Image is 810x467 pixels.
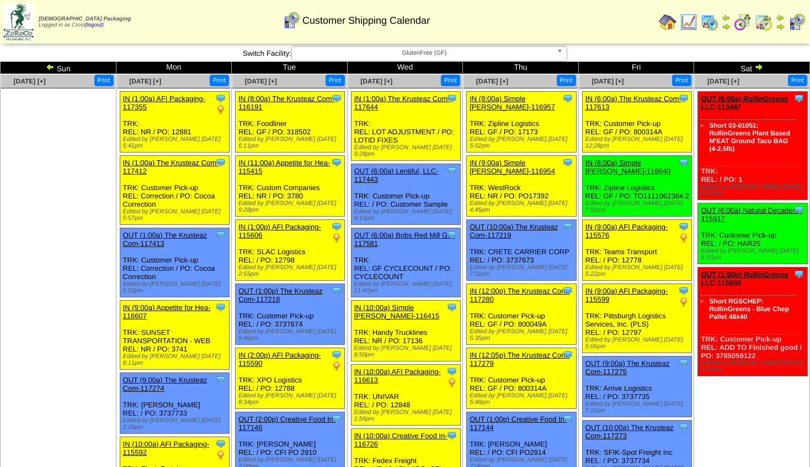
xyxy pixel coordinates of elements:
[788,13,806,31] img: calendarcustomer.gif
[707,77,739,85] a: [DATE] [+]
[354,409,460,422] div: Edited by [PERSON_NAME] [DATE] 1:56pm
[326,75,345,86] button: Print
[238,200,344,213] div: Edited by [PERSON_NAME] [DATE] 9:28pm
[467,348,576,409] div: TRK: Customer Pick-up REL: GF / PO: 800314A
[678,232,689,243] img: PO
[585,401,691,414] div: Edited by [PERSON_NAME] [DATE] 7:22pm
[245,77,277,85] span: [DATE] [+]
[296,46,552,60] span: GlutenFree (GF)
[354,167,439,183] a: OUT (6:00a) Lentiful, LLC-117443
[470,415,567,432] a: OUT (1:00p) Creative Food In-117144
[446,93,457,104] img: Tooltip
[46,62,55,71] img: arrowleft.gif
[585,359,670,376] a: OUT (9:00a) The Krusteaz Com-117275
[585,136,691,149] div: Edited by [PERSON_NAME] [DATE] 12:28pm
[94,75,114,86] button: Print
[591,77,624,85] a: [DATE] [+]
[331,93,342,104] img: Tooltip
[470,351,569,368] a: IN (12:05p) The Krusteaz Com-117279
[238,264,344,277] div: Edited by [PERSON_NAME] [DATE] 2:55pm
[354,432,447,448] a: IN (10:00a) Creative Food In-116726
[215,104,226,115] img: PO
[238,392,344,406] div: Edited by [PERSON_NAME] [DATE] 8:34pm
[467,284,576,345] div: TRK: Customer Pick-up REL: GF / PO: 800049A
[678,93,689,104] img: Tooltip
[709,297,789,321] a: Short RGSCHEP: RollinGreens - Blue Chep Pallet 48x40
[215,438,226,449] img: Tooltip
[793,269,804,280] img: Tooltip
[578,62,694,74] td: Fri
[215,229,226,240] img: Tooltip
[123,231,207,248] a: OUT (1:00a) The Krusteaz Com-117413
[582,156,691,217] div: TRK: Zipline Logistics REL: GF / PO: TO1111062384.2
[236,348,345,409] div: TRK: XPO Logistics REL: / PO: 12788
[470,223,558,239] a: OUT (10:00a) The Krusteaz Com-117219
[238,415,335,432] a: OUT (2:00p) Creative Food In-117146
[698,92,807,200] div: TRK: REL: / PO: 1
[678,358,689,369] img: Tooltip
[351,164,460,225] div: TRK: Customer Pick-up REL: / PO: Customer Sample
[120,228,229,297] div: TRK: Customer Pick-up REL: Correction / PO: Cocoa Correction
[562,285,573,296] img: Tooltip
[470,200,575,213] div: Edited by [PERSON_NAME] [DATE] 4:45pm
[238,159,330,175] a: IN (11:00a) Appetite for Hea-115415
[470,287,569,303] a: IN (12:00p) The Krusteaz Com-117280
[123,281,229,294] div: Edited by [PERSON_NAME] [DATE] 5:52pm
[470,159,555,175] a: IN (9:00a) Simple [PERSON_NAME]-116954
[354,345,460,358] div: Edited by [PERSON_NAME] [DATE] 8:50pm
[129,77,161,85] a: [DATE] [+]
[14,77,46,85] a: [DATE] [+]
[120,373,229,434] div: TRK: [PERSON_NAME] REL: / PO: 3737733
[354,281,460,294] div: Edited by [PERSON_NAME] [DATE] 11:47pm
[85,22,104,28] a: (logout)
[585,159,671,175] a: IN (8:00a) Simple [PERSON_NAME]-116640
[678,221,689,232] img: Tooltip
[678,285,689,296] img: Tooltip
[562,93,573,104] img: Tooltip
[123,159,219,175] a: IN (1:00a) The Krusteaz Com-117412
[354,95,450,111] a: IN (1:00a) The Krusteaz Com-117644
[678,422,689,433] img: Tooltip
[120,301,229,370] div: TRK: SUNSET TRANSPORTATION - WEB REL: NR / PO: 3741
[236,220,345,281] div: TRK: SLAC Logistics REL: / PO: 12798
[582,92,691,153] div: TRK: Customer Pick-up REL: GF / PO: 800314A
[582,356,691,417] div: TRK: Arrive Logistics REL: / PO: 3737735
[788,75,807,86] button: Print
[215,374,226,385] img: Tooltip
[562,157,573,168] img: Tooltip
[238,328,344,342] div: Edited by [PERSON_NAME] [DATE] 5:46pm
[331,285,342,296] img: Tooltip
[302,15,430,27] span: Customer Shipping Calendar
[680,13,697,31] img: line_graph.gif
[236,92,345,153] div: TRK: Foodliner REL: GF / PO: 318502
[123,136,229,149] div: Edited by [PERSON_NAME] [DATE] 5:41pm
[123,376,207,392] a: OUT (9:00a) The Krusteaz Com-117274
[467,156,576,217] div: TRK: WestRock REL: NR / PO: PO17392
[283,12,300,29] img: calendarcustomer.gif
[354,368,441,384] a: IN (10:00a) AFI Packaging-116613
[470,136,575,149] div: Edited by [PERSON_NAME] [DATE] 5:02pm
[678,157,689,168] img: Tooltip
[123,95,206,111] a: IN (1:00a) AFI Packaging-117355
[123,303,211,320] a: IN (9:00a) Appetite for Hea-116607
[659,13,676,31] img: home.gif
[701,183,807,197] div: Edited by [PERSON_NAME] [DATE] 6:37pm
[39,16,131,28] span: Logged in as Crost
[446,229,457,240] img: Tooltip
[701,360,807,373] div: Edited by [PERSON_NAME] [DATE] 3:04pm
[698,267,807,376] div: TRK: Customer Pick-up REL: ADD TO Finished good / PO: 3785059122
[793,204,804,216] img: Tooltip
[562,413,573,424] img: Tooltip
[585,423,674,440] a: OUT (10:00a) The Krusteaz Com-117273
[354,144,460,158] div: Edited by [PERSON_NAME] [DATE] 9:28pm
[470,95,555,111] a: IN (8:00a) Simple [PERSON_NAME]-116957
[215,157,226,168] img: Tooltip
[776,13,785,22] img: arrowleft.gif
[709,122,790,153] a: Short 03-01051: RollinGreens Plant Based M'EAT Ground Taco BAG (4-2.5lb)
[701,95,787,111] a: OUT (6:00a) RollinGreens LLC-113487
[722,22,731,31] img: arrowright.gif
[701,206,802,223] a: OUT (6:00a) Natural Decadenc-115917
[446,377,457,388] img: PO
